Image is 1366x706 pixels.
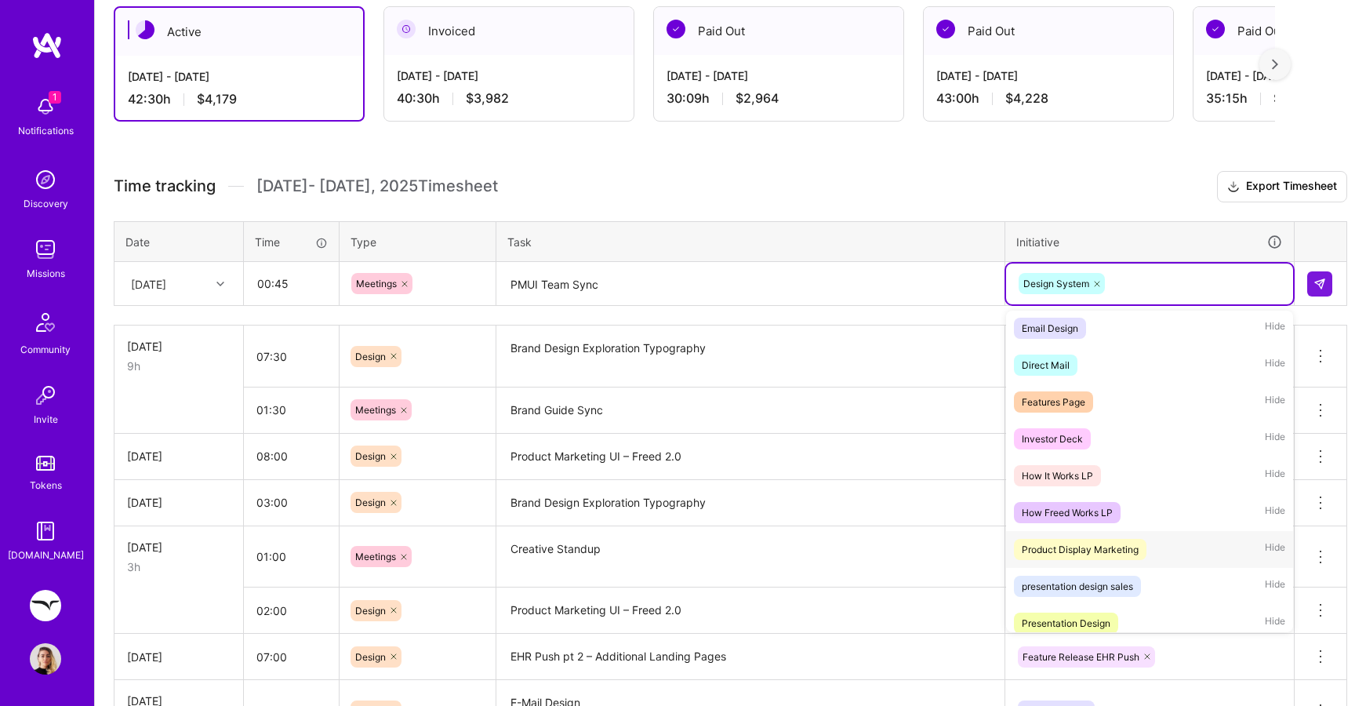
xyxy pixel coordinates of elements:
th: Type [340,221,496,262]
span: Hide [1265,355,1285,376]
img: Submit [1313,278,1326,290]
input: HH:MM [244,435,339,477]
span: Meetings [356,278,397,289]
div: Features Page [1022,394,1085,410]
img: right [1272,59,1278,70]
div: [DATE] [127,539,231,555]
input: HH:MM [244,636,339,678]
input: HH:MM [244,389,339,431]
div: [DATE] - [DATE] [667,67,891,84]
img: discovery [30,164,61,195]
span: Hide [1265,465,1285,486]
span: Hide [1265,613,1285,634]
span: $4,228 [1005,90,1048,107]
span: Hide [1265,428,1285,449]
span: Design [355,605,386,617]
div: Active [115,8,363,56]
div: Initiative [1016,233,1283,251]
img: Paid Out [1206,20,1225,38]
span: $3,466 [1273,90,1317,107]
input: HH:MM [244,336,339,377]
img: Freed: Marketing Designer [30,590,61,621]
div: [DATE] - [DATE] [397,67,621,84]
div: Paid Out [924,7,1173,55]
div: Paid Out [654,7,903,55]
div: Discovery [24,195,68,212]
img: Invite [30,380,61,411]
div: [DOMAIN_NAME] [8,547,84,563]
div: [DATE] [127,338,231,355]
div: [DATE] [131,275,166,292]
div: Investor Deck [1022,431,1083,447]
div: Direct Mail [1022,357,1070,373]
img: guide book [30,515,61,547]
input: HH:MM [244,536,339,577]
textarea: Brand Design Exploration Typography [498,482,1003,525]
div: Community [20,341,71,358]
a: Freed: Marketing Designer [26,590,65,621]
img: Paid Out [936,20,955,38]
div: Time [255,234,328,250]
img: Active [136,20,154,39]
span: Design [355,450,386,462]
div: Product Display Marketing [1022,541,1139,558]
i: icon Download [1227,179,1240,195]
span: Time tracking [114,176,216,196]
span: Hide [1265,576,1285,597]
div: Tokens [30,477,62,493]
span: Design [355,351,386,362]
span: Design System [1023,278,1089,289]
div: 42:30 h [128,91,351,107]
textarea: Brand Design Exploration Typography [498,327,1003,386]
span: $2,964 [736,90,779,107]
button: Export Timesheet [1217,171,1347,202]
div: [DATE] [127,448,231,464]
textarea: Product Marketing UI – Freed 2.0 [498,589,1003,632]
span: Hide [1265,502,1285,523]
span: [DATE] - [DATE] , 2025 Timesheet [256,176,498,196]
div: Missions [27,265,65,282]
img: bell [30,91,61,122]
img: tokens [36,456,55,471]
th: Task [496,221,1005,262]
span: Hide [1265,318,1285,339]
span: $3,982 [466,90,509,107]
div: Invoiced [384,7,634,55]
img: Invoiced [397,20,416,38]
textarea: EHR Push pt 2 – Additional Landing Pages [498,635,1003,679]
i: icon Chevron [216,280,224,288]
input: HH:MM [244,590,339,631]
img: User Avatar [30,643,61,675]
span: Design [355,497,386,508]
div: Presentation Design [1022,615,1110,631]
a: User Avatar [26,643,65,675]
span: Hide [1265,539,1285,560]
img: logo [31,31,63,60]
img: Paid Out [667,20,685,38]
div: How Freed Works LP [1022,504,1113,521]
div: 43:00 h [936,90,1161,107]
div: [DATE] - [DATE] [128,68,351,85]
span: Hide [1265,391,1285,413]
span: Meetings [355,551,396,562]
input: HH:MM [244,482,339,523]
div: How It Works LP [1022,468,1093,484]
img: teamwork [30,234,61,265]
div: null [1307,271,1334,297]
div: Email Design [1022,320,1078,337]
textarea: Product Marketing UI – Freed 2.0 [498,435,1003,479]
div: 3h [127,559,231,575]
div: 9h [127,358,231,374]
div: [DATE] - [DATE] [936,67,1161,84]
div: 30:09 h [667,90,891,107]
div: Notifications [18,122,74,139]
span: 1 [49,91,61,104]
div: Invite [34,411,58,428]
img: Community [27,304,64,341]
th: Date [114,221,244,262]
textarea: PMUI Team Sync [498,264,1003,305]
div: 40:30 h [397,90,621,107]
div: presentation design sales [1022,578,1133,595]
span: Meetings [355,404,396,416]
span: $4,179 [197,91,237,107]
